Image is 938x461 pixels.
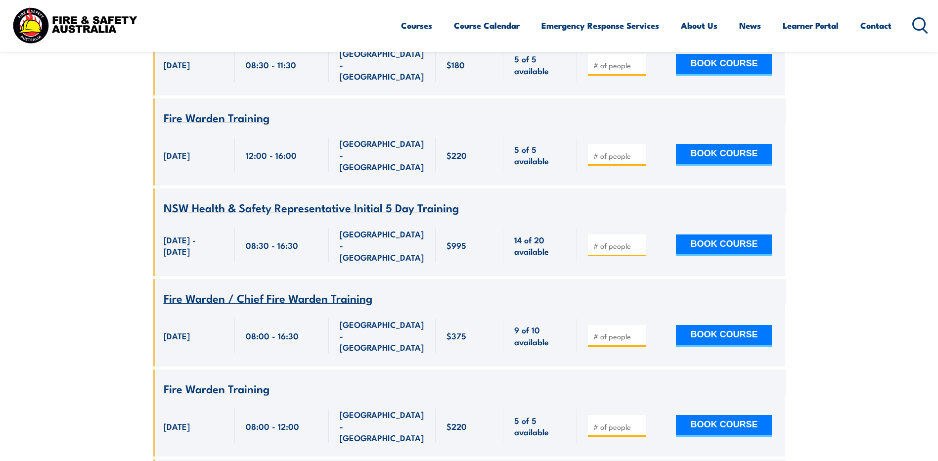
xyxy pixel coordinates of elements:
[246,59,296,70] span: 08:30 - 11:30
[340,228,425,263] span: [GEOGRAPHIC_DATA] - [GEOGRAPHIC_DATA]
[164,202,459,214] a: NSW Health & Safety Representative Initial 5 Day Training
[593,60,643,70] input: # of people
[246,239,298,251] span: 08:30 - 16:30
[340,319,425,353] span: [GEOGRAPHIC_DATA] - [GEOGRAPHIC_DATA]
[164,109,269,126] span: Fire Warden Training
[681,12,717,39] a: About Us
[676,144,772,166] button: BOOK COURSE
[164,380,269,397] span: Fire Warden Training
[246,420,299,432] span: 08:00 - 12:00
[246,330,299,341] span: 08:00 - 16:30
[739,12,761,39] a: News
[676,54,772,76] button: BOOK COURSE
[164,234,224,257] span: [DATE] - [DATE]
[593,241,643,251] input: # of people
[164,289,372,306] span: Fire Warden / Chief Fire Warden Training
[164,330,190,341] span: [DATE]
[447,330,466,341] span: $375
[514,143,566,167] span: 5 of 5 available
[447,239,466,251] span: $995
[164,199,459,216] span: NSW Health & Safety Representative Initial 5 Day Training
[164,112,269,124] a: Fire Warden Training
[447,420,467,432] span: $220
[340,47,425,82] span: [GEOGRAPHIC_DATA] - [GEOGRAPHIC_DATA]
[401,12,432,39] a: Courses
[593,151,643,161] input: # of people
[246,149,297,161] span: 12:00 - 16:00
[164,383,269,395] a: Fire Warden Training
[340,138,425,172] span: [GEOGRAPHIC_DATA] - [GEOGRAPHIC_DATA]
[514,415,566,438] span: 5 of 5 available
[593,331,643,341] input: # of people
[447,149,467,161] span: $220
[860,12,892,39] a: Contact
[676,325,772,347] button: BOOK COURSE
[514,234,566,257] span: 14 of 20 available
[676,234,772,256] button: BOOK COURSE
[447,59,465,70] span: $180
[783,12,839,39] a: Learner Portal
[164,149,190,161] span: [DATE]
[164,420,190,432] span: [DATE]
[514,324,566,347] span: 9 of 10 available
[164,292,372,305] a: Fire Warden / Chief Fire Warden Training
[514,53,566,76] span: 5 of 5 available
[164,59,190,70] span: [DATE]
[454,12,520,39] a: Course Calendar
[340,409,425,443] span: [GEOGRAPHIC_DATA] - [GEOGRAPHIC_DATA]
[541,12,659,39] a: Emergency Response Services
[593,422,643,432] input: # of people
[676,415,772,437] button: BOOK COURSE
